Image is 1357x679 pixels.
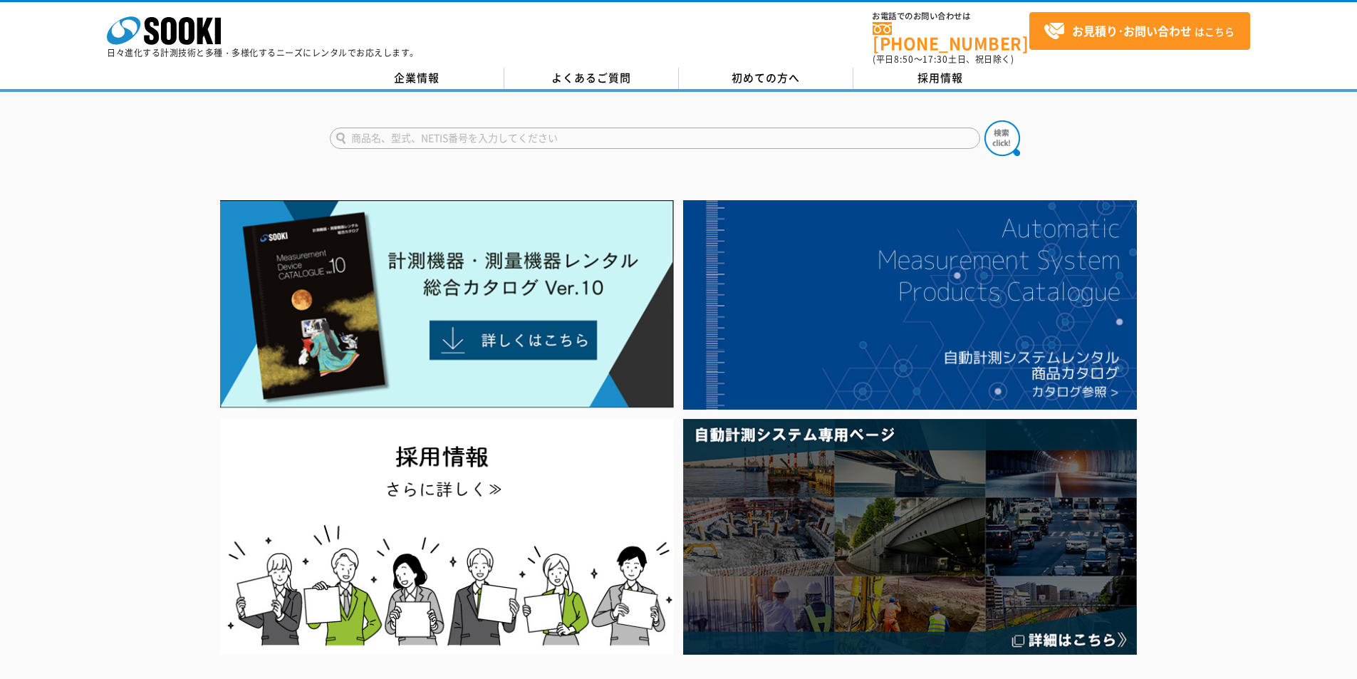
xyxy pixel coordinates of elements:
[1044,21,1234,42] span: はこちら
[683,200,1137,410] img: 自動計測システムカタログ
[922,53,948,66] span: 17:30
[853,68,1028,89] a: 採用情報
[330,68,504,89] a: 企業情報
[1072,22,1192,39] strong: お見積り･お問い合わせ
[220,200,674,408] img: Catalog Ver10
[679,68,853,89] a: 初めての方へ
[873,53,1014,66] span: (平日 ～ 土日、祝日除く)
[330,128,980,149] input: 商品名、型式、NETIS番号を入力してください
[873,22,1029,51] a: [PHONE_NUMBER]
[504,68,679,89] a: よくあるご質問
[107,48,419,57] p: 日々進化する計測技術と多種・多様化するニーズにレンタルでお応えします。
[873,12,1029,21] span: お電話でのお問い合わせは
[984,120,1020,156] img: btn_search.png
[220,419,674,655] img: SOOKI recruit
[894,53,914,66] span: 8:50
[683,419,1137,655] img: 自動計測システム専用ページ
[732,70,800,85] span: 初めての方へ
[1029,12,1250,50] a: お見積り･お問い合わせはこちら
